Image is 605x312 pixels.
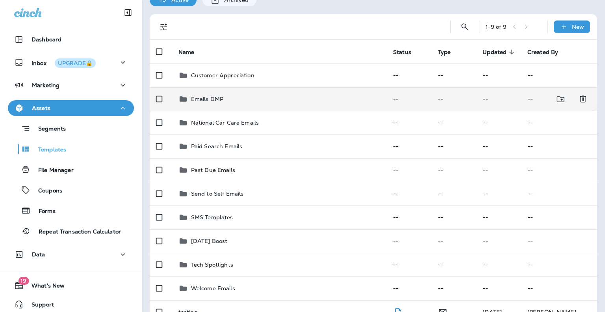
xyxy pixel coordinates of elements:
span: Created By [527,49,568,56]
p: Dashboard [32,36,61,43]
td: -- [432,87,477,111]
span: Name [178,49,205,56]
td: -- [476,87,521,111]
button: File Manager [8,161,134,178]
p: Customer Appreciation [191,72,254,78]
td: -- [476,135,521,158]
td: -- [432,158,477,182]
p: Forms [31,208,56,215]
td: -- [432,64,477,87]
td: -- [521,229,597,253]
span: 19 [18,277,29,285]
td: -- [476,111,521,135]
span: What's New [24,282,65,292]
span: Type [438,49,461,56]
span: Type [438,49,451,56]
button: Assets [8,100,134,116]
td: -- [387,111,432,135]
button: Templates [8,141,134,157]
td: -- [387,206,432,229]
p: Send to Self Emails [191,191,244,197]
td: -- [521,111,597,135]
td: -- [521,206,597,229]
p: Emails DMP [191,96,223,102]
td: -- [432,182,477,206]
p: SMS Templates [191,214,233,220]
td: -- [432,135,477,158]
button: Forms [8,202,134,219]
td: -- [476,158,521,182]
td: -- [521,87,575,111]
td: -- [432,277,477,300]
td: -- [476,277,521,300]
td: -- [521,64,597,87]
td: -- [521,135,597,158]
button: Filters [156,19,172,35]
td: -- [521,253,597,277]
p: Coupons [30,187,62,195]
span: Created By [527,49,558,56]
button: Marketing [8,77,134,93]
td: -- [476,182,521,206]
button: Move to folder [553,91,569,107]
td: -- [387,135,432,158]
td: -- [521,182,597,206]
span: Name [178,49,195,56]
p: Templates [30,146,66,154]
button: Repeat Transaction Calculator [8,223,134,239]
span: Updated [483,49,507,56]
p: File Manager [30,167,74,174]
p: Inbox [32,58,96,67]
button: UPGRADE🔒 [55,58,96,68]
p: Data [32,251,45,258]
p: Repeat Transaction Calculator [31,228,121,236]
td: -- [387,277,432,300]
span: Updated [483,49,517,56]
button: Segments [8,120,134,137]
td: -- [476,64,521,87]
button: Delete [575,91,591,107]
button: Coupons [8,182,134,198]
td: -- [476,253,521,277]
td: -- [521,277,597,300]
span: Status [393,49,421,56]
td: -- [432,206,477,229]
td: -- [476,229,521,253]
td: -- [432,229,477,253]
p: Assets [32,105,50,111]
td: -- [432,111,477,135]
p: Tech Spotlights [191,262,233,268]
button: Collapse Sidebar [117,5,139,21]
td: -- [521,158,597,182]
td: -- [387,87,432,111]
td: -- [387,182,432,206]
button: InboxUPGRADE🔒 [8,54,134,70]
button: 19What's New [8,278,134,293]
p: Segments [30,125,66,133]
div: UPGRADE🔒 [58,60,93,66]
p: Paid Search Emails [191,143,243,149]
p: [DATE] Boost [191,238,228,244]
p: National Car Care Emails [191,120,259,126]
td: -- [476,206,521,229]
td: -- [387,229,432,253]
button: Search Templates [457,19,473,35]
td: -- [387,253,432,277]
p: New [572,24,584,30]
p: Marketing [32,82,59,88]
span: Support [24,301,54,311]
button: Data [8,247,134,262]
div: 1 - 9 of 9 [486,24,507,30]
button: Dashboard [8,32,134,47]
span: Status [393,49,411,56]
td: -- [387,158,432,182]
td: -- [432,253,477,277]
p: Past Due Emails [191,167,235,173]
p: Welcome Emails [191,285,235,291]
td: -- [387,64,432,87]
